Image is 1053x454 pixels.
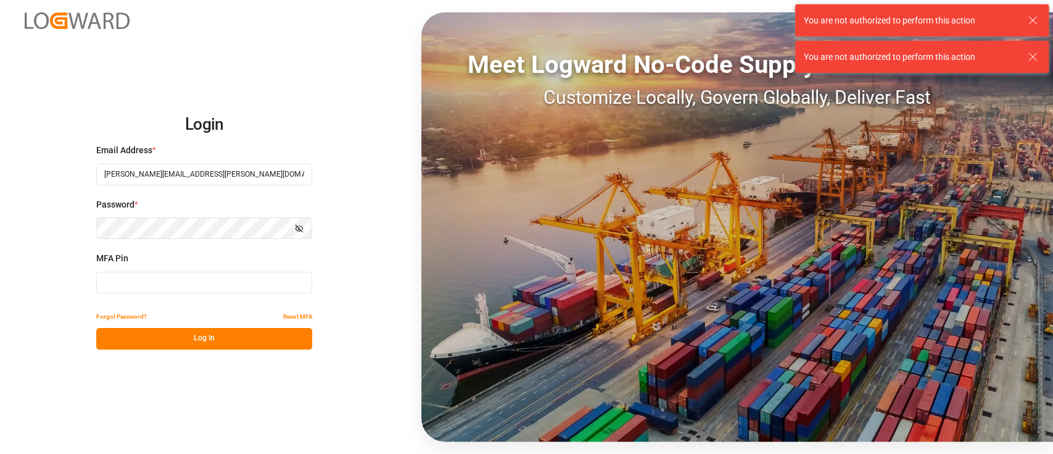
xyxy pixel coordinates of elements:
div: Customize Locally, Govern Globally, Deliver Fast [421,83,1053,111]
button: Log In [96,328,312,350]
h2: Login [96,105,312,145]
span: MFA Pin [96,252,128,265]
img: Logward_new_orange.png [25,12,130,29]
input: Enter your email [96,164,312,185]
button: Reset MFA [283,306,312,328]
span: Email Address [96,144,152,157]
div: Meet Logward No-Code Supply Chain Execution: [421,46,1053,83]
button: Forgot Password? [96,306,147,328]
div: You are not authorized to perform this action [804,14,1016,27]
span: Password [96,198,134,211]
div: You are not authorized to perform this action [804,51,1016,64]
